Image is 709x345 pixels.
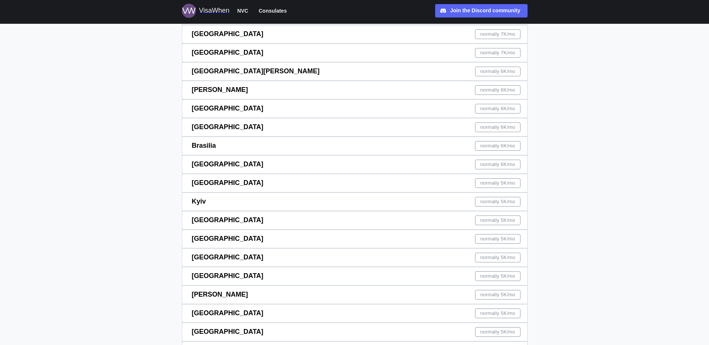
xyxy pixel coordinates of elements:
button: NVC [234,6,252,16]
span: [GEOGRAPHIC_DATA] [192,235,263,242]
span: Brasilia [192,142,216,149]
a: [GEOGRAPHIC_DATA]normally 5K/mo [182,230,528,248]
a: [PERSON_NAME]normally 5K/mo [182,285,528,304]
a: [GEOGRAPHIC_DATA]normally 5K/mo [182,211,528,230]
button: Consulates [255,6,290,16]
span: [GEOGRAPHIC_DATA][PERSON_NAME] [192,67,320,75]
span: normally 6K /mo [480,67,515,76]
a: Brasilianormally 6K/mo [182,137,528,155]
span: [GEOGRAPHIC_DATA] [192,216,263,224]
div: Join the Discord community [450,7,520,15]
span: normally 6K /mo [480,86,515,95]
span: normally 6K /mo [480,160,515,169]
span: normally 5K /mo [480,253,515,262]
span: [GEOGRAPHIC_DATA] [192,49,263,56]
a: [GEOGRAPHIC_DATA]normally 5K/mo [182,248,528,267]
span: [GEOGRAPHIC_DATA] [192,105,263,112]
span: [GEOGRAPHIC_DATA] [192,272,263,279]
a: [GEOGRAPHIC_DATA]normally 5K/mo [182,267,528,285]
a: [GEOGRAPHIC_DATA]normally 7K/mo [182,25,528,44]
span: [GEOGRAPHIC_DATA] [192,123,263,131]
span: [PERSON_NAME] [192,291,248,298]
a: [GEOGRAPHIC_DATA]normally 6K/mo [182,99,528,118]
a: [GEOGRAPHIC_DATA][PERSON_NAME]normally 6K/mo [182,62,528,81]
span: normally 6K /mo [480,141,515,150]
span: normally 6K /mo [480,123,515,132]
span: [GEOGRAPHIC_DATA] [192,328,263,335]
span: normally 5K /mo [480,272,515,281]
a: [GEOGRAPHIC_DATA]normally 5K/mo [182,304,528,323]
a: [GEOGRAPHIC_DATA]normally 6K/mo [182,155,528,174]
span: [GEOGRAPHIC_DATA] [192,179,263,186]
span: normally 5K /mo [480,216,515,225]
img: Logo for VisaWhen [182,4,196,18]
span: normally 7K /mo [480,30,515,39]
span: [GEOGRAPHIC_DATA] [192,30,263,38]
span: [GEOGRAPHIC_DATA] [192,253,263,261]
span: normally 6K /mo [480,104,515,113]
a: [GEOGRAPHIC_DATA]normally 5K/mo [182,323,528,341]
span: normally 5K /mo [480,179,515,188]
span: normally 5K /mo [480,234,515,243]
a: Logo for VisaWhen VisaWhen [182,4,230,18]
span: [GEOGRAPHIC_DATA] [192,309,263,317]
span: normally 5K /mo [480,290,515,299]
div: VisaWhen [199,6,230,16]
a: [GEOGRAPHIC_DATA]normally 7K/mo [182,44,528,62]
span: [PERSON_NAME] [192,86,248,93]
span: normally 5K /mo [480,197,515,206]
span: [GEOGRAPHIC_DATA] [192,160,263,168]
a: Join the Discord community [435,4,528,17]
span: normally 5K /mo [480,328,515,336]
span: NVC [237,6,249,15]
span: Kyiv [192,198,206,205]
a: [PERSON_NAME]normally 6K/mo [182,81,528,99]
span: Consulates [259,6,287,15]
a: Kyivnormally 5K/mo [182,192,528,211]
span: normally 5K /mo [480,309,515,318]
a: [GEOGRAPHIC_DATA]normally 6K/mo [182,118,528,137]
span: normally 7K /mo [480,48,515,57]
a: [GEOGRAPHIC_DATA]normally 5K/mo [182,174,528,192]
